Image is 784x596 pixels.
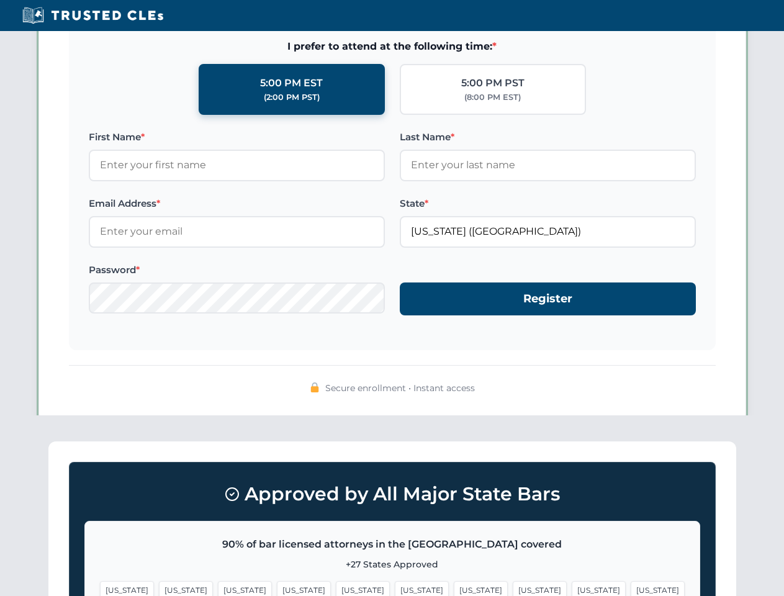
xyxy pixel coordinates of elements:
[325,381,475,395] span: Secure enrollment • Instant access
[400,196,696,211] label: State
[464,91,521,104] div: (8:00 PM EST)
[264,91,320,104] div: (2:00 PM PST)
[400,216,696,247] input: Florida (FL)
[19,6,167,25] img: Trusted CLEs
[100,536,685,553] p: 90% of bar licensed attorneys in the [GEOGRAPHIC_DATA] covered
[89,130,385,145] label: First Name
[260,75,323,91] div: 5:00 PM EST
[84,477,700,511] h3: Approved by All Major State Bars
[89,216,385,247] input: Enter your email
[400,150,696,181] input: Enter your last name
[310,382,320,392] img: 🔒
[100,558,685,571] p: +27 States Approved
[400,282,696,315] button: Register
[89,38,696,55] span: I prefer to attend at the following time:
[89,196,385,211] label: Email Address
[89,263,385,278] label: Password
[400,130,696,145] label: Last Name
[89,150,385,181] input: Enter your first name
[461,75,525,91] div: 5:00 PM PST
